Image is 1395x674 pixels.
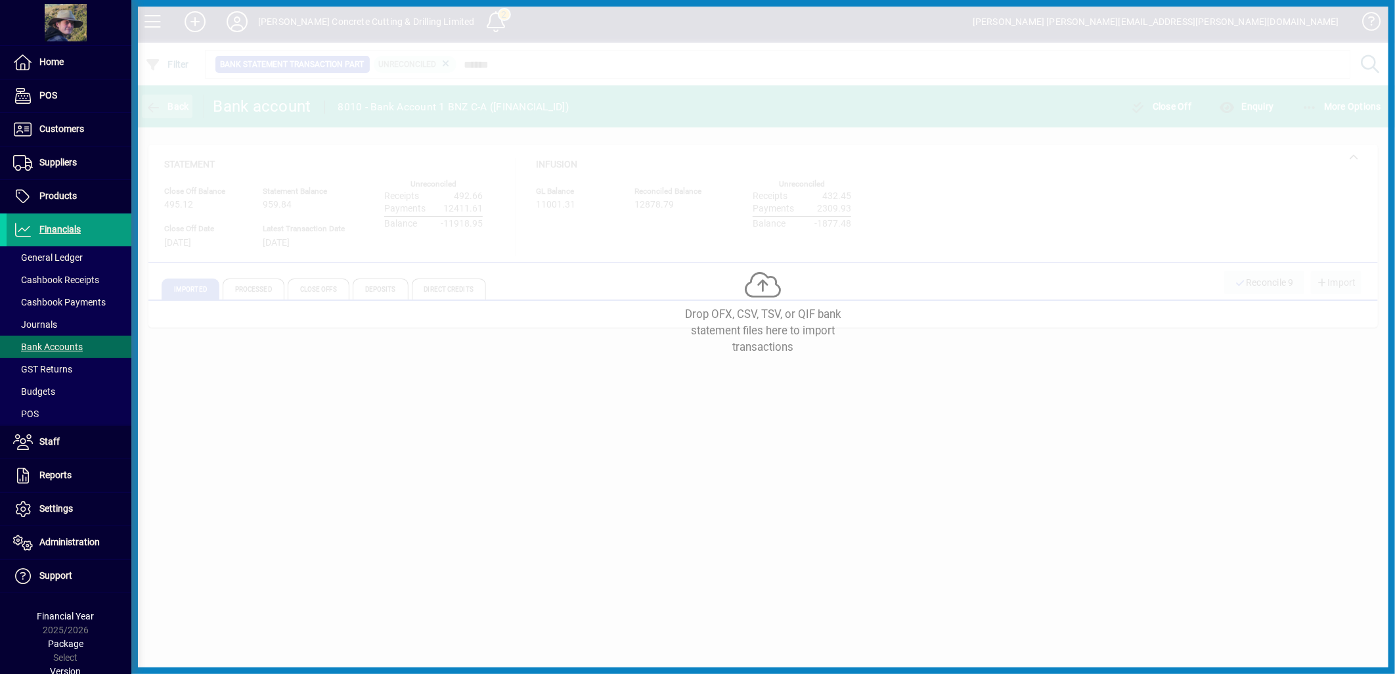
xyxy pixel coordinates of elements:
a: Staff [7,426,131,459]
span: Financial Year [37,611,95,621]
span: Staff [39,436,60,447]
a: Cashbook Payments [7,291,131,313]
span: Cashbook Receipts [13,275,99,285]
span: Home [39,56,64,67]
a: Reports [7,459,131,492]
a: Budgets [7,380,131,403]
span: POS [13,409,39,419]
a: Administration [7,526,131,559]
a: POS [7,79,131,112]
a: Support [7,560,131,593]
a: Bank Accounts [7,336,131,358]
span: POS [39,90,57,101]
a: Cashbook Receipts [7,269,131,291]
span: Customers [39,124,84,134]
a: Journals [7,313,131,336]
span: Administration [39,537,100,547]
a: GST Returns [7,358,131,380]
a: Settings [7,493,131,526]
div: Drop OFX, CSV, TSV, or QIF bank statement files here to import transactions [665,306,862,356]
span: Support [39,570,72,581]
a: Customers [7,113,131,146]
span: Reports [39,470,72,480]
span: Cashbook Payments [13,297,106,307]
a: POS [7,403,131,425]
span: Suppliers [39,157,77,168]
a: Products [7,180,131,213]
span: General Ledger [13,252,83,263]
span: Package [48,639,83,649]
span: Settings [39,503,73,514]
span: Products [39,191,77,201]
a: General Ledger [7,246,131,269]
span: Journals [13,319,57,330]
span: Financials [39,224,81,235]
a: Home [7,46,131,79]
span: Bank Accounts [13,342,83,352]
span: Budgets [13,386,55,397]
span: GST Returns [13,364,72,374]
a: Suppliers [7,146,131,179]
